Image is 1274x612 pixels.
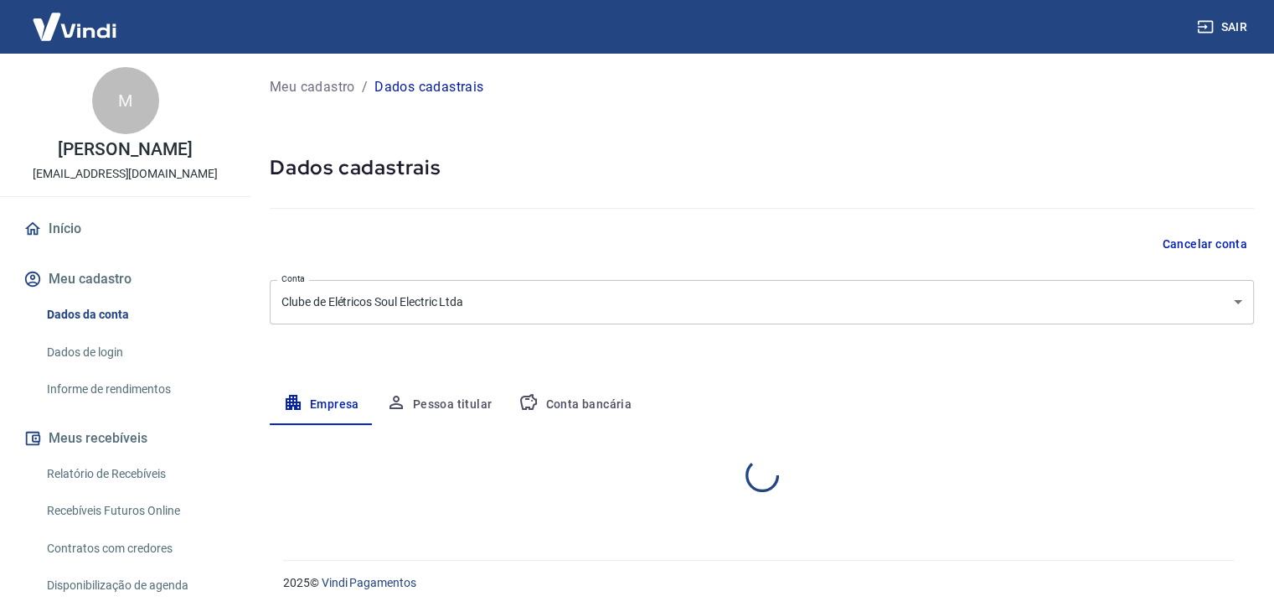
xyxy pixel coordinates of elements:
[281,272,305,285] label: Conta
[40,532,230,566] a: Contratos com credores
[40,372,230,407] a: Informe de rendimentos
[20,420,230,457] button: Meus recebíveis
[270,154,1254,181] h5: Dados cadastrais
[20,210,230,247] a: Início
[33,165,218,183] p: [EMAIL_ADDRESS][DOMAIN_NAME]
[40,568,230,603] a: Disponibilização de agenda
[20,261,230,298] button: Meu cadastro
[1194,12,1254,43] button: Sair
[270,385,373,425] button: Empresa
[40,494,230,528] a: Recebíveis Futuros Online
[270,77,355,97] a: Meu cadastro
[505,385,645,425] button: Conta bancária
[373,385,506,425] button: Pessoa titular
[58,141,192,158] p: [PERSON_NAME]
[20,1,129,52] img: Vindi
[270,280,1254,324] div: Clube de Elétricos Soul Electric Ltda
[40,335,230,370] a: Dados de login
[374,77,483,97] p: Dados cadastrais
[40,298,230,332] a: Dados da conta
[283,574,1234,592] p: 2025 ©
[362,77,368,97] p: /
[1155,229,1254,260] button: Cancelar conta
[322,576,416,589] a: Vindi Pagamentos
[92,67,159,134] div: M
[40,457,230,491] a: Relatório de Recebíveis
